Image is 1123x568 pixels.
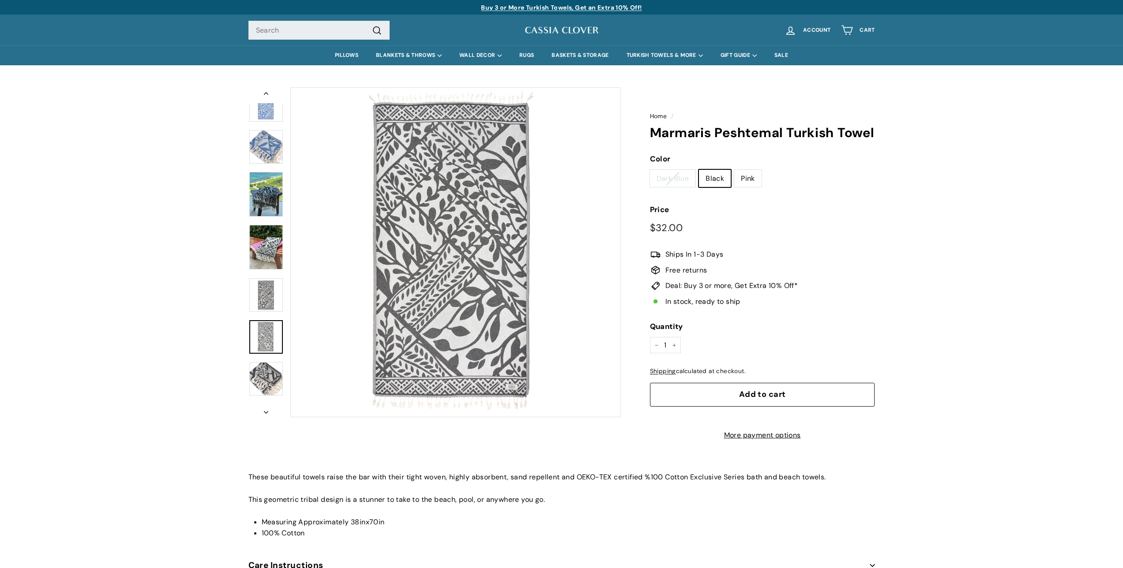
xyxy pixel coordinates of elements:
label: Color [650,153,875,165]
button: Add to cart [650,383,875,407]
li: 100% Cotton [262,527,875,539]
span: In stock, ready to ship [665,296,740,307]
span: Deal: Buy 3 or more, Get Extra 10% Off* [665,280,798,291]
span: Free returns [665,265,707,276]
a: Cart [836,17,880,43]
img: Marmaris Peshtemal Turkish Towel [249,225,283,269]
label: Price [650,204,875,216]
label: Quantity [650,321,875,333]
input: quantity [650,337,681,354]
a: More payment options [650,430,875,441]
button: Increase item quantity by one [668,337,681,354]
div: calculated at checkout. [650,366,875,376]
label: Black [699,170,731,187]
summary: TURKISH TOWELS & MORE [618,45,712,65]
summary: WALL DECOR [451,45,511,65]
nav: breadcrumbs [650,112,875,121]
a: Buy 3 or More Turkish Towels, Get an Extra 10% Off! [481,4,642,11]
button: Reduce item quantity by one [650,337,663,354]
img: Marmaris Peshtemal Turkish Towel [249,172,283,217]
button: Previous [248,87,284,103]
a: Shipping [650,367,676,375]
div: Primary [231,45,893,65]
span: $32.00 [650,221,683,234]
input: Search [248,21,390,40]
p: This geometric tribal design is a stunner to take to the beach, pool, or anywhere you go. [248,494,875,505]
summary: BLANKETS & THROWS [367,45,451,65]
a: BASKETS & STORAGE [543,45,617,65]
span: Add to cart [739,389,786,400]
a: SALE [766,45,797,65]
span: / [669,112,676,120]
a: Marmaris Peshtemal Turkish Towel [249,320,283,354]
button: Next [248,402,284,418]
a: Home [650,112,667,120]
img: Marmaris Peshtemal Turkish Towel [249,88,283,122]
li: Measuring Approximately 38inx70in [262,516,875,528]
span: Account [803,27,830,33]
img: Marmaris Peshtemal Turkish Towel [249,278,283,312]
h1: Marmaris Peshtemal Turkish Towel [650,126,875,140]
a: PILLOWS [326,45,367,65]
summary: GIFT GUIDE [712,45,766,65]
span: Cart [860,27,875,33]
label: Dark Blue [650,170,696,187]
img: Marmaris Peshtemal Turkish Towel [249,362,283,396]
img: Marmaris Peshtemal Turkish Towel [249,130,283,164]
a: RUGS [511,45,543,65]
p: These beautiful towels raise the bar with their tight woven, highly absorbent, sand repellent and... [248,471,875,483]
a: Account [779,17,836,43]
span: Ships In 1-3 Days [665,249,724,260]
label: Pink [734,170,762,187]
